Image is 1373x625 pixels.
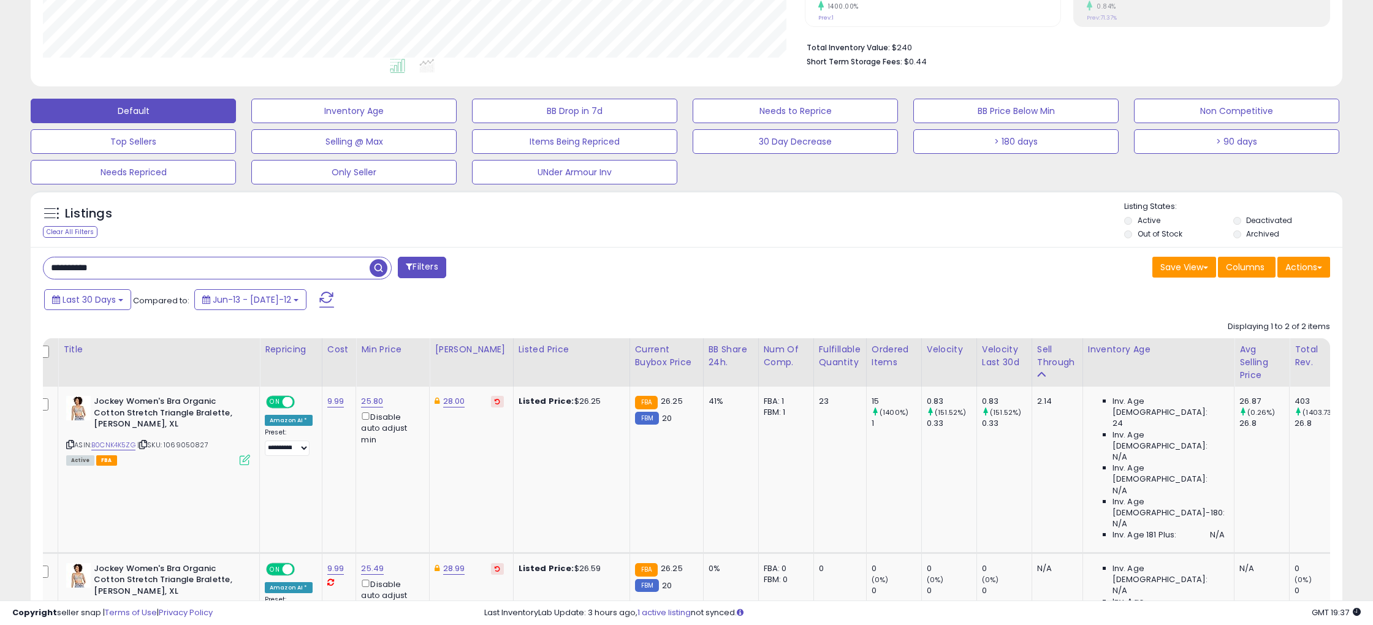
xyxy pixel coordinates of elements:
div: Num of Comp. [764,343,808,369]
span: N/A [1112,585,1127,596]
div: Preset: [265,596,313,623]
button: Non Competitive [1134,99,1339,123]
a: 28.99 [443,562,465,575]
div: $26.59 [519,563,620,574]
div: Disable auto adjust min [361,577,420,613]
p: Listing States: [1124,201,1342,213]
span: N/A [1210,529,1225,540]
div: Repricing [265,343,317,356]
span: Inv. Age [DEMOGRAPHIC_DATA]: [1112,396,1225,418]
span: Inv. Age [DEMOGRAPHIC_DATA]: [1112,563,1225,585]
div: $26.25 [519,396,620,407]
small: (1400%) [880,407,908,417]
span: Compared to: [133,295,189,306]
span: ON [267,397,283,407]
a: 1 active listing [637,607,691,618]
div: 0 [872,563,921,574]
div: 1 [872,418,921,429]
img: 41avkF8m8VL._SL40_.jpg [66,563,91,588]
button: 30 Day Decrease [693,129,898,154]
button: Columns [1218,257,1276,278]
a: 28.00 [443,395,465,407]
a: Privacy Policy [159,607,213,618]
div: 26.87 [1239,396,1289,407]
div: Velocity Last 30d [982,343,1027,369]
a: B0CNK4K5ZG [91,440,135,450]
small: (0%) [1295,575,1312,585]
div: FBM: 0 [764,574,804,585]
div: Velocity [927,343,972,356]
a: Terms of Use [105,607,157,618]
div: 0 [927,585,976,596]
div: Displaying 1 to 2 of 2 items [1228,321,1330,333]
i: Revert to store-level Dynamic Max Price [495,398,500,404]
div: Min Price [361,343,424,356]
button: > 180 days [913,129,1119,154]
span: ON [267,564,283,574]
h5: Listings [65,205,112,222]
button: BB Price Below Min [913,99,1119,123]
div: ASIN: [66,396,250,464]
div: 26.8 [1239,418,1289,429]
small: Prev: 1 [818,14,834,21]
div: 23 [819,396,857,407]
div: 403 [1295,396,1344,407]
div: FBA: 0 [764,563,804,574]
div: Disable auto adjust min [361,410,420,445]
span: 24 [1112,418,1123,429]
small: (0%) [982,575,999,585]
span: 26.25 [661,562,683,574]
span: Last 30 Days [63,294,116,306]
div: 0.33 [927,418,976,429]
span: 20 [662,412,672,424]
div: [PERSON_NAME] [435,343,508,356]
div: Amazon AI * [265,415,313,426]
small: Prev: 71.37% [1087,14,1117,21]
div: 0% [709,563,749,574]
button: Needs Repriced [31,160,236,184]
button: Needs to Reprice [693,99,898,123]
b: Short Term Storage Fees: [807,56,902,67]
span: 26.25 [661,395,683,407]
span: N/A [1112,518,1127,529]
small: (1403.73%) [1303,407,1341,417]
span: 20 [662,580,672,591]
button: Filters [398,257,446,278]
button: UNder Armour Inv [472,160,677,184]
small: 0.84% [1092,2,1116,11]
div: N/A [1037,563,1073,574]
div: 0 [1295,563,1344,574]
small: 1400.00% [824,2,859,11]
div: Total Rev. [1295,343,1339,369]
b: Total Inventory Value: [807,42,890,53]
div: 0 [819,563,857,574]
span: | SKU: 1069050827 [137,440,208,450]
div: Inventory Age [1088,343,1229,356]
div: 2.14 [1037,396,1073,407]
button: Actions [1277,257,1330,278]
div: FBM: 1 [764,407,804,418]
a: 9.99 [327,395,344,407]
button: Jun-13 - [DATE]-12 [194,289,306,310]
div: Avg Selling Price [1239,343,1284,382]
a: 25.80 [361,395,383,407]
div: BB Share 24h. [709,343,753,369]
span: Inv. Age [DEMOGRAPHIC_DATA]: [1112,463,1225,485]
button: Last 30 Days [44,289,131,310]
button: BB Drop in 7d [472,99,677,123]
b: Listed Price: [519,562,574,574]
i: This overrides the store level Dynamic Max Price for this listing [435,397,439,405]
div: 0.33 [982,418,1032,429]
div: Sell Through [1037,343,1078,369]
div: N/A [1239,563,1280,574]
div: 0.83 [982,396,1032,407]
label: Deactivated [1246,215,1292,225]
small: (0%) [927,575,944,585]
button: Selling @ Max [251,129,457,154]
div: Preset: [265,428,313,456]
span: Inv. Age [DEMOGRAPHIC_DATA]: [1112,596,1225,618]
b: Jockey Women's Bra Organic Cotton Stretch Triangle Bralette, [PERSON_NAME], XL [94,563,243,600]
span: Inv. Age [DEMOGRAPHIC_DATA]: [1112,430,1225,452]
span: Jun-13 - [DATE]-12 [213,294,291,306]
span: Inv. Age [DEMOGRAPHIC_DATA]-180: [1112,496,1225,518]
